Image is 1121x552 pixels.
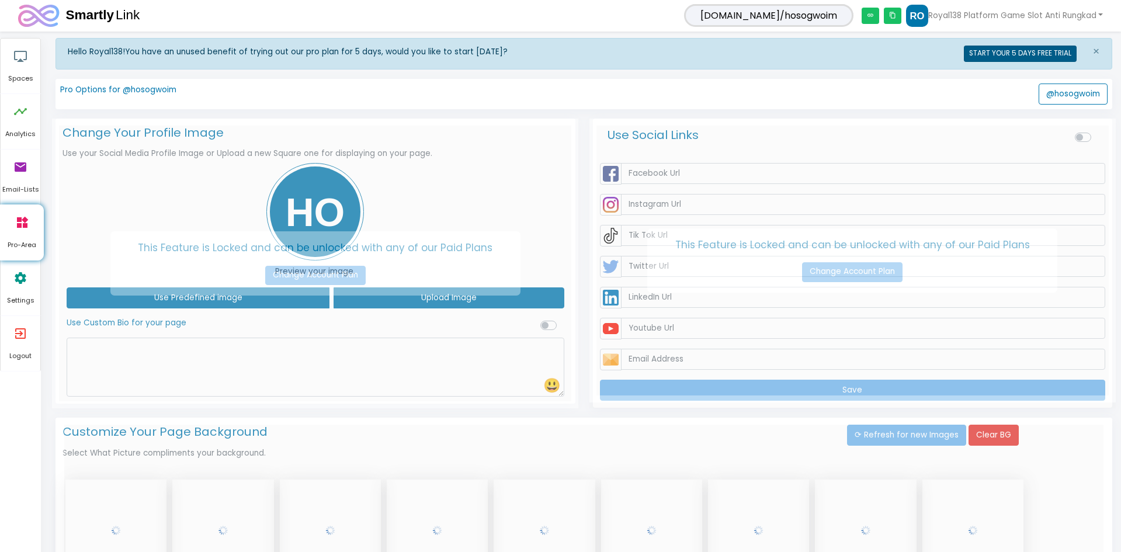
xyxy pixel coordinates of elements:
[15,205,29,240] i: widgets
[68,46,740,62] div: You have an unused benefit of trying out our pro plan for 5 days, would you like to start [DATE]?
[1,74,40,84] span: Spaces
[802,262,903,282] a: Change Account Plan
[964,46,1077,62] button: START YOUR 5 DAYS FREE TRIAL
[13,150,27,185] i: email
[13,39,27,74] i: airplay
[1,205,43,260] a: widgets Pro-Area
[13,316,27,351] i: exit_to_app
[1,39,40,93] a: airplay Spaces
[1081,39,1112,64] button: Close
[1,261,40,315] a: settings Settings
[862,8,879,24] i: link
[13,94,27,129] i: timeline
[18,5,141,27] img: logo.svg
[1039,84,1108,105] div: Button Group
[1,240,43,251] span: Pro-Area
[647,228,1057,293] h5: This Feature is Locked and can be unlocked with any of our Paid Plans
[13,261,27,296] i: settings
[60,84,176,96] p: Pro Options for @hosogwoim
[265,266,366,286] a: Change Account Plan
[1,150,40,204] a: email Email-Lists
[1,316,40,371] a: exit_to_app Logout
[1,129,40,140] span: Analytics
[1039,84,1108,105] button: @hosogwoim
[68,46,125,57] strong: Hello Royal138!
[884,8,901,24] i: content_copy
[1,185,40,195] span: Email-Lists
[1092,43,1100,60] span: ×
[906,5,1103,27] a: Royal138 Platform Game Slot Anti Rungkad
[684,4,853,27] span: [DOMAIN_NAME]/hosogwoim
[1,94,40,149] a: timeline Analytics
[1,296,40,306] span: Settings
[1,351,40,362] span: Logout
[110,231,520,296] h5: This Feature is Locked and can be unlocked with any of our Paid Plans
